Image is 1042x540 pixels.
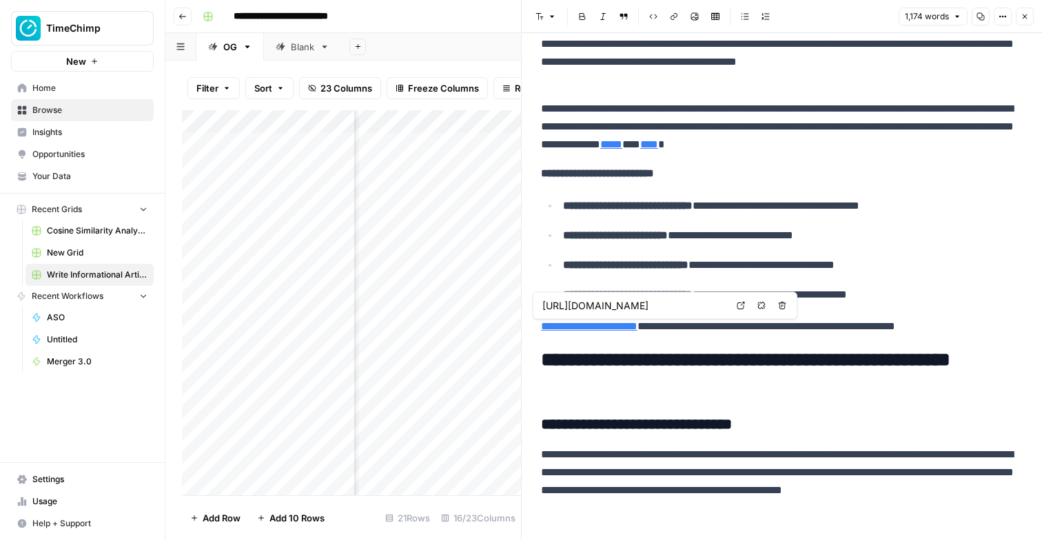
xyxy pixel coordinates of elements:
[47,333,147,346] span: Untitled
[11,512,154,534] button: Help + Support
[905,10,949,23] span: 1,174 words
[32,148,147,160] span: Opportunities
[25,307,154,329] a: ASO
[32,170,147,183] span: Your Data
[16,16,41,41] img: TimeChimp Logo
[269,511,325,525] span: Add 10 Rows
[291,40,314,54] div: Blank
[25,329,154,351] a: Untitled
[32,473,147,486] span: Settings
[320,81,372,95] span: 23 Columns
[11,286,154,307] button: Recent Workflows
[32,203,82,216] span: Recent Grids
[66,54,86,68] span: New
[32,82,147,94] span: Home
[46,21,130,35] span: TimeChimp
[32,126,147,138] span: Insights
[245,77,294,99] button: Sort
[25,242,154,264] a: New Grid
[299,77,381,99] button: 23 Columns
[25,264,154,286] a: Write Informational Article
[196,33,264,61] a: OG
[11,165,154,187] a: Your Data
[380,507,436,529] div: 21 Rows
[249,507,333,529] button: Add 10 Rows
[11,143,154,165] a: Opportunities
[32,290,103,302] span: Recent Workflows
[182,507,249,529] button: Add Row
[11,99,154,121] a: Browse
[11,490,154,512] a: Usage
[493,77,573,99] button: Row Height
[32,104,147,116] span: Browse
[11,121,154,143] a: Insights
[11,11,154,45] button: Workspace: TimeChimp
[25,351,154,373] a: Merger 3.0
[264,33,341,61] a: Blank
[11,51,154,72] button: New
[47,311,147,324] span: ASO
[11,199,154,220] button: Recent Grids
[387,77,488,99] button: Freeze Columns
[47,225,147,237] span: Cosine Similarity Analysis
[47,247,147,259] span: New Grid
[47,355,147,368] span: Merger 3.0
[196,81,218,95] span: Filter
[254,81,272,95] span: Sort
[436,507,521,529] div: 16/23 Columns
[32,517,147,530] span: Help + Support
[25,220,154,242] a: Cosine Similarity Analysis
[187,77,240,99] button: Filter
[408,81,479,95] span: Freeze Columns
[32,495,147,508] span: Usage
[11,77,154,99] a: Home
[899,8,968,25] button: 1,174 words
[203,511,241,525] span: Add Row
[11,468,154,490] a: Settings
[47,269,147,281] span: Write Informational Article
[223,40,237,54] div: OG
